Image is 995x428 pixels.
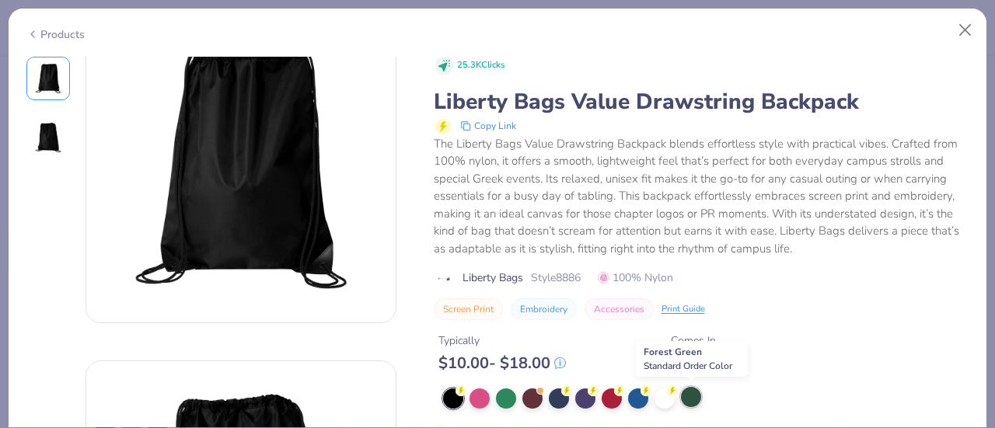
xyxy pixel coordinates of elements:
div: Forest Green [635,341,748,377]
img: Front [30,60,67,97]
span: Liberty Bags [463,270,523,286]
div: Products [26,26,85,43]
img: brand logo [434,273,455,285]
div: The Liberty Bags Value Drawstring Backpack blends effortless style with practical vibes. Crafted ... [434,135,969,258]
button: Close [951,16,980,45]
button: Accessories [585,298,654,320]
span: 100% Nylon [598,270,673,286]
button: copy to clipboard [456,117,521,135]
span: Standard Order Color [644,360,732,372]
div: Comes In [671,332,716,349]
img: Front [86,13,396,322]
button: Embroidery [511,298,577,320]
div: Typically [438,332,566,349]
div: Print Guide [662,303,705,316]
span: Style 8886 [531,270,581,286]
span: 25.3K Clicks [457,59,504,72]
div: Liberty Bags Value Drawstring Backpack [434,87,969,117]
button: Screen Print [434,298,503,320]
img: Back [30,119,67,156]
div: $ 10.00 - $ 18.00 [438,353,566,373]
